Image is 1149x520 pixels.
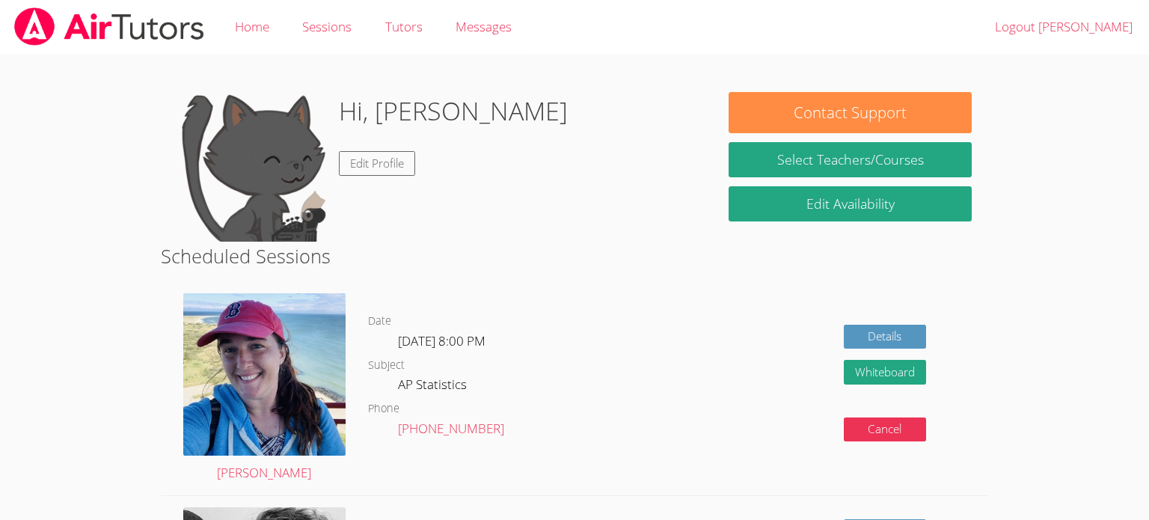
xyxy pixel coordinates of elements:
[183,293,345,455] img: avatar.png
[368,312,391,331] dt: Date
[339,151,415,176] a: Edit Profile
[177,92,327,242] img: default.png
[729,92,971,133] button: Contact Support
[844,325,926,349] a: Details
[339,92,568,130] h1: Hi, [PERSON_NAME]
[844,360,926,385] button: Whiteboard
[729,142,971,177] a: Select Teachers/Courses
[161,242,988,270] h2: Scheduled Sessions
[398,420,504,437] a: [PHONE_NUMBER]
[398,332,485,349] span: [DATE] 8:00 PM
[398,374,470,400] dd: AP Statistics
[456,18,512,35] span: Messages
[13,7,206,46] img: airtutors_banner-c4298cdbf04f3fff15de1276eac7730deb9818008684d7c2e4769d2f7ddbe033.png
[183,293,345,483] a: [PERSON_NAME]
[844,417,926,442] button: Cancel
[729,186,971,221] a: Edit Availability
[368,356,405,375] dt: Subject
[368,400,399,418] dt: Phone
